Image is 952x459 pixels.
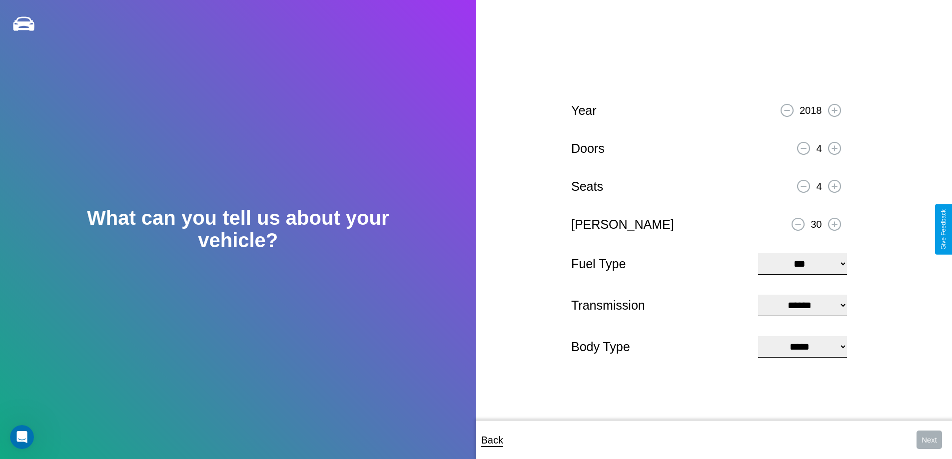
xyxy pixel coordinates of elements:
[940,209,947,250] div: Give Feedback
[571,99,597,122] p: Year
[571,294,748,317] p: Transmission
[571,253,748,275] p: Fuel Type
[811,215,822,233] p: 30
[571,175,603,198] p: Seats
[571,213,674,236] p: [PERSON_NAME]
[816,177,822,195] p: 4
[800,101,822,119] p: 2018
[47,207,428,252] h2: What can you tell us about your vehicle?
[816,139,822,157] p: 4
[481,431,503,449] p: Back
[10,425,34,449] iframe: Intercom live chat
[571,137,605,160] p: Doors
[917,431,942,449] button: Next
[571,336,748,358] p: Body Type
